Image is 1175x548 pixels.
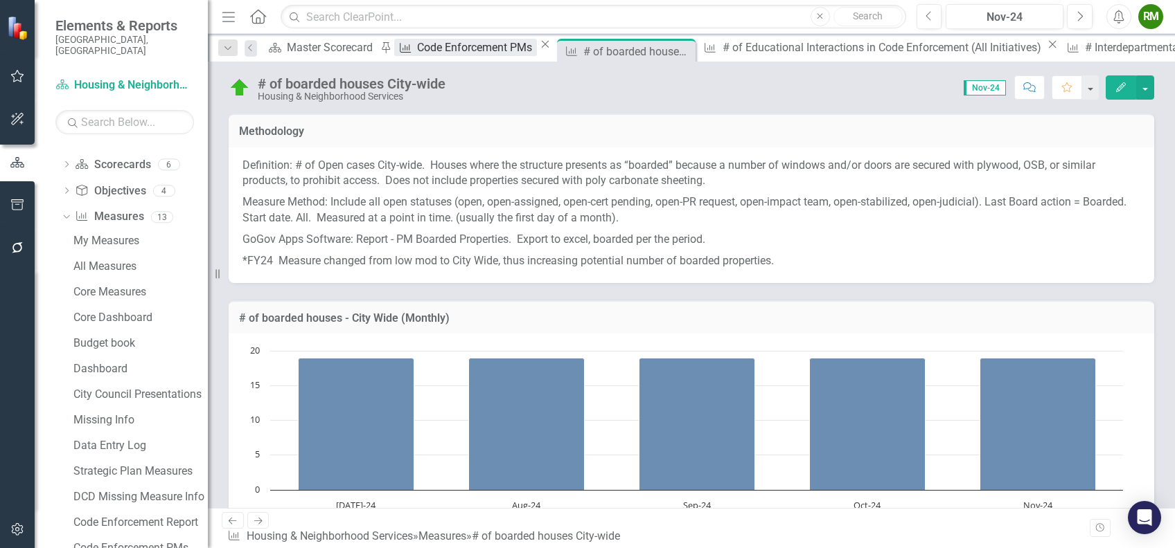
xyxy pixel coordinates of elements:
[258,91,445,102] div: Housing & Neighborhood Services
[1138,4,1163,29] button: RM
[70,435,208,457] a: Data Entry Log
[73,311,208,324] div: Core Dashboard
[242,250,1140,269] p: *FY24 Measure changed from low mod to City Wide, thus increasing potential number of boarded prop...
[73,516,208,529] div: Code Enforcement Report
[854,499,881,511] text: Oct-24
[472,529,620,542] div: # of boarded houses City-wide
[158,158,180,170] div: 6
[853,10,883,21] span: Search
[73,260,208,273] div: All Measures
[287,39,377,56] div: Master Scorecard
[73,388,208,401] div: City Council Presentations
[75,157,150,173] a: Scorecards
[258,76,445,91] div: # of boarded houses City-wide
[153,185,175,197] div: 4
[242,229,1140,250] p: GoGov Apps Software: Report - PM Boarded Properties. Export to excel, boarded per the period.
[281,5,905,29] input: Search ClearPoint...
[73,439,208,452] div: Data Entry Log
[70,358,208,380] a: Dashboard
[250,344,260,356] text: 20
[250,413,260,426] text: 10
[239,312,1144,325] h3: # of boarded houses - City Wide (Monthly)
[70,383,208,405] a: City Council Presentations
[73,337,208,349] div: Budget book
[70,307,208,329] a: Core Dashboard
[264,39,377,56] a: Master Scorecard
[639,358,755,491] path: Sep-24, 19. Actual Monthly.
[469,358,585,491] path: Aug-24, 19. Actual Monthly.
[833,7,903,26] button: Search
[583,43,692,60] div: # of boarded houses City-wide
[151,211,173,223] div: 13
[70,511,208,533] a: Code Enforcement Report
[75,209,143,225] a: Measures
[255,448,260,460] text: 5
[229,77,251,99] img: On Target
[73,414,208,426] div: Missing Info
[227,529,626,545] div: » »
[73,465,208,477] div: Strategic Plan Measures
[255,483,260,495] text: 0
[336,499,376,511] text: [DATE]-24
[73,286,208,298] div: Core Measures
[980,358,1096,491] path: Nov-24, 19. Actual Monthly.
[75,183,145,199] a: Objectives
[417,39,536,56] div: Code Enforcement PMs
[73,363,208,375] div: Dashboard
[242,192,1140,229] p: Measure Method: Include all open statuses (open, open-assigned, open-cert pending, open-PR reques...
[70,332,208,354] a: Budget book
[70,255,208,277] a: All Measures
[55,34,194,57] small: [GEOGRAPHIC_DATA], [GEOGRAPHIC_DATA]
[683,499,712,511] text: Sep-24
[129,133,151,145] div: 0
[299,358,414,491] path: Jul-24, 19. Actual Monthly.
[73,235,208,247] div: My Measures
[1128,501,1161,534] div: Open Intercom Messenger
[239,125,1144,138] h3: Methodology
[951,9,1059,26] div: Nov-24
[70,281,208,303] a: Core Measures
[698,39,1044,56] a: # of Educational Interactions in Code Enforcement (All Initiatives)
[810,358,926,491] path: Oct-24, 19. Actual Monthly.
[723,39,1044,56] div: # of Educational Interactions in Code Enforcement (All Initiatives)
[242,158,1140,192] p: Definition: # of Open cases City-wide. Houses where the structure presents as “boarded” because a...
[70,230,208,252] a: My Measures
[946,4,1063,29] button: Nov-24
[250,378,260,391] text: 15
[55,110,194,134] input: Search Below...
[418,529,466,542] a: Measures
[394,39,536,56] a: Code Enforcement PMs
[964,80,1006,95] span: Nov-24
[70,409,208,431] a: Missing Info
[247,529,413,542] a: Housing & Neighborhood Services
[6,15,32,41] img: ClearPoint Strategy
[70,486,208,508] a: DCD Missing Measure Info
[1023,499,1053,511] text: Nov-24
[70,460,208,482] a: Strategic Plan Measures
[512,499,541,511] text: Aug-24
[55,77,194,93] a: Housing & Neighborhood Services
[55,17,194,34] span: Elements & Reports
[73,491,208,503] div: DCD Missing Measure Info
